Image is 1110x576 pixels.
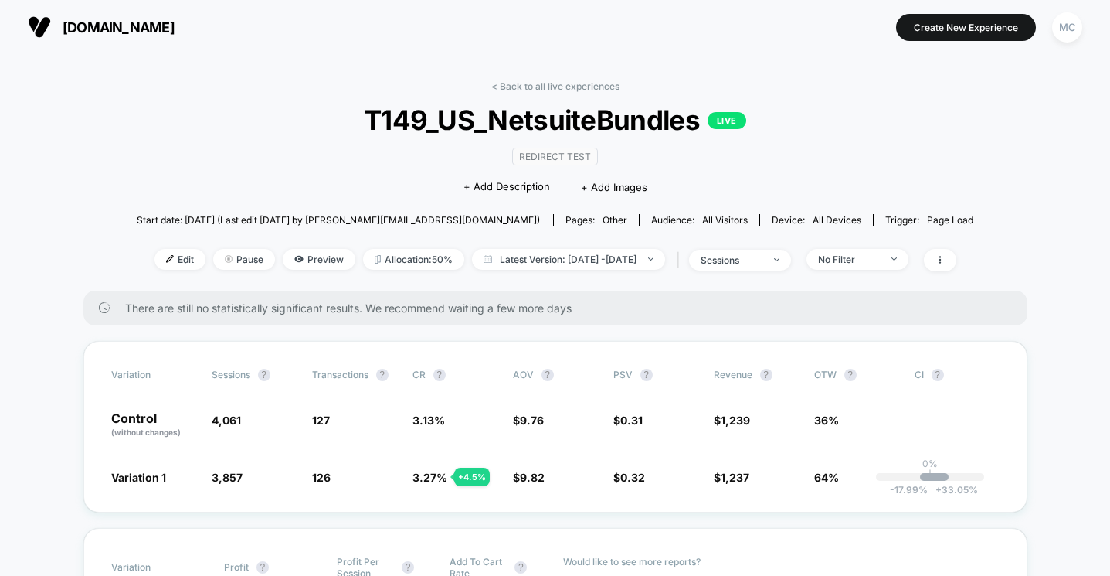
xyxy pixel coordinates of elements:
span: 4,061 [212,414,241,427]
span: Start date: [DATE] (Last edit [DATE] by [PERSON_NAME][EMAIL_ADDRESS][DOMAIN_NAME]) [137,214,540,226]
span: (without changes) [111,428,181,437]
span: | [673,249,689,271]
span: Variation [111,369,196,381]
span: Edit [154,249,205,270]
div: sessions [701,254,762,266]
span: Latest Version: [DATE] - [DATE] [472,249,665,270]
img: rebalance [375,255,381,264]
p: 0% [922,458,938,469]
button: ? [402,561,414,574]
a: < Back to all live experiences [491,80,619,92]
span: Pause [213,249,275,270]
span: PSV [613,369,633,380]
span: 9.76 [520,414,544,427]
div: Audience: [651,214,748,226]
span: There are still no statistically significant results. We recommend waiting a few more days [125,302,996,315]
span: CI [915,369,1000,381]
span: 33.05 % [928,484,978,496]
span: Profit [224,561,249,573]
button: ? [640,369,653,381]
img: calendar [484,255,492,263]
span: [DOMAIN_NAME] [63,19,175,36]
button: [DOMAIN_NAME] [23,15,179,39]
span: 3.27 % [412,471,447,484]
span: CR [412,369,426,380]
button: ? [256,561,269,574]
span: Preview [283,249,355,270]
button: ? [514,561,527,574]
span: $ [714,414,750,427]
span: + Add Description [463,179,550,195]
img: end [648,257,653,261]
div: + 4.5 % [454,468,490,486]
button: ? [541,369,554,381]
span: 1,237 [721,471,749,484]
span: 0.32 [620,471,645,484]
span: T149_US_NetsuiteBundles [178,104,932,136]
span: Page Load [927,214,973,226]
span: + [935,484,942,496]
span: 64% [814,471,839,484]
button: MC [1047,12,1087,43]
span: + Add Images [581,181,647,193]
span: 36% [814,414,839,427]
button: ? [258,369,270,381]
span: 3.13 % [412,414,445,427]
img: end [225,255,233,263]
img: edit [166,255,174,263]
span: $ [613,414,643,427]
span: $ [714,471,749,484]
button: ? [760,369,772,381]
button: ? [932,369,944,381]
span: Transactions [312,369,368,380]
button: ? [844,369,857,381]
p: Control [111,412,196,438]
p: LIVE [708,112,746,129]
div: Trigger: [885,214,973,226]
span: 127 [312,414,330,427]
span: Allocation: 50% [363,249,464,270]
span: All Visitors [702,214,748,226]
button: ? [376,369,389,381]
span: 126 [312,471,331,484]
span: Device: [759,214,873,226]
span: AOV [513,369,534,380]
span: other [603,214,627,226]
button: ? [433,369,446,381]
span: 9.82 [520,471,545,484]
span: 3,857 [212,471,243,484]
span: all devices [813,214,861,226]
img: end [774,258,779,261]
img: Visually logo [28,15,51,39]
img: end [891,257,897,261]
span: $ [513,414,544,427]
span: $ [613,471,645,484]
div: MC [1052,12,1082,43]
span: 0.31 [620,414,643,427]
span: $ [513,471,545,484]
p: | [928,469,932,481]
div: No Filter [818,254,880,265]
span: Redirect Test [512,148,598,165]
span: 1,239 [721,414,750,427]
button: Create New Experience [896,14,1036,41]
span: Sessions [212,369,250,380]
span: -17.99 % [890,484,928,496]
span: Revenue [714,369,752,380]
div: Pages: [565,214,627,226]
span: OTW [814,369,899,381]
p: Would like to see more reports? [563,556,1000,567]
span: --- [915,416,1000,438]
span: Variation 1 [111,471,166,484]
